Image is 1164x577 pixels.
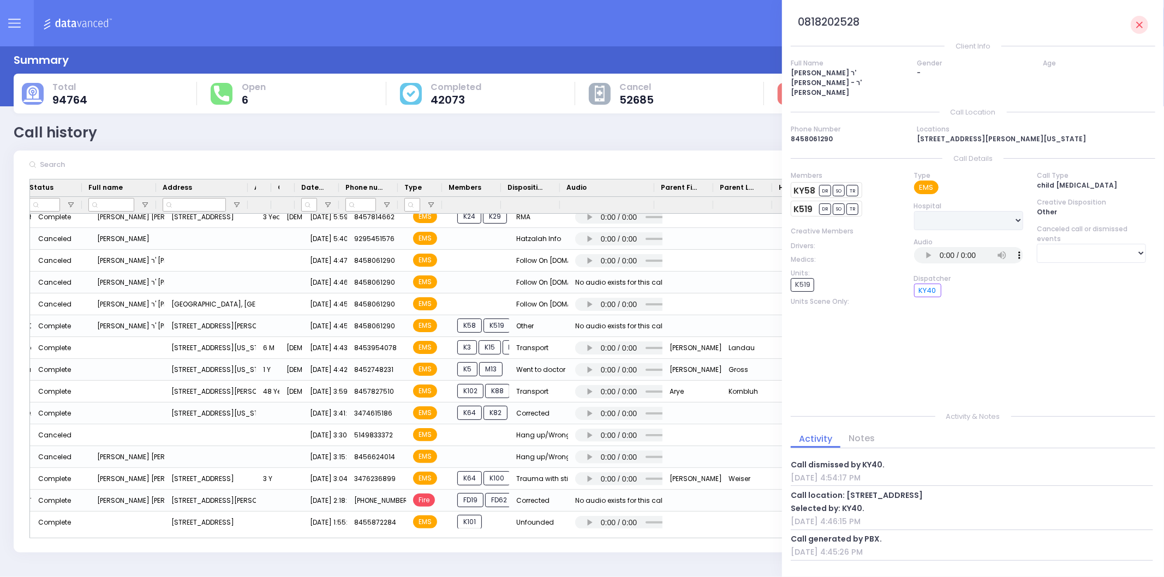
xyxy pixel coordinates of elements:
div: Complete [38,319,71,333]
div: Canceled [38,450,71,464]
div: ר' [PERSON_NAME] - ר' [PERSON_NAME] [781,293,855,315]
div: [DEMOGRAPHIC_DATA] [280,359,303,381]
span: M13 [479,362,503,376]
div: Hatzalah Info [510,228,569,250]
div: [PERSON_NAME] ר' [PERSON_NAME] - ר' [PERSON_NAME] [91,315,165,337]
div: Landau [722,337,781,359]
div: 3 Year [256,206,280,228]
span: 3474615186 [354,408,392,418]
div: Drivers: [791,241,900,251]
span: K29 [483,209,507,224]
div: Follow On [DOMAIN_NAME] [510,293,569,315]
span: 8458061290 [354,299,395,309]
div: Call generated by PBX. [791,533,1153,545]
div: 8458061290 [791,134,903,144]
div: Arye [663,381,722,402]
div: Complete [38,210,71,224]
span: 3476236899 [354,474,396,483]
div: [PERSON_NAME] [781,468,855,490]
img: other-cause.svg [595,86,605,102]
span: 52685 [619,94,654,105]
div: 1 Y [256,359,280,381]
span: EMS [413,450,437,463]
div: K519 [791,278,814,292]
div: Creative Members [791,226,900,236]
p: Activity & Notes [791,411,1155,422]
span: Audio [566,183,587,193]
span: 94764 [52,94,87,105]
div: [STREET_ADDRESS][PERSON_NAME][US_STATE] [917,134,1155,144]
span: Age [254,183,256,193]
div: Follow On [DOMAIN_NAME] [510,250,569,272]
button: Open Filter Menu [141,201,150,209]
div: [DATE] 4:42:15 PM [303,359,348,381]
div: [PERSON_NAME] [PERSON_NAME] [91,206,165,228]
img: total-response.svg [214,86,229,101]
input: Status Filter Input [29,198,60,212]
div: Canceled [38,275,71,290]
div: [STREET_ADDRESS] [165,512,256,533]
div: [STREET_ADDRESS] [165,206,256,228]
div: RMA [510,206,569,228]
span: EMS [413,341,437,354]
div: Hang up/Wrong Number [510,424,569,446]
div: Canceled [38,297,71,311]
div: Corrected [510,490,569,512]
div: Kornbluh [722,381,781,402]
span: Status [29,183,53,193]
span: 8457814662 [354,212,395,221]
span: 8455872284 [354,518,396,527]
span: K82 [483,406,508,420]
span: K101 [457,515,482,529]
span: EMS [413,232,437,245]
div: Weiser [722,468,781,490]
span: EMS [413,515,437,528]
span: EMS [413,275,437,288]
div: Call Type [1037,171,1146,181]
div: No audio exists for this call. [575,319,666,333]
p: Call Location [791,107,1155,118]
div: [STREET_ADDRESS] [165,468,256,490]
p: Client Info [791,41,1155,52]
span: EMS [413,297,437,310]
button: Open Filter Menu [232,201,241,209]
span: Hebrew Name [779,183,828,193]
span: 8457827510 [354,387,394,396]
span: Fire [413,494,435,507]
span: 5149833372 [354,430,393,440]
span: Total [52,82,87,93]
span: 8452748231 [354,365,393,374]
div: Unfounded [510,512,569,533]
span: EMS [413,210,437,223]
div: [DATE] 3:30:03 PM [303,424,348,446]
span: 8458061290 [354,321,395,330]
div: [PERSON_NAME] [PERSON_NAME] קאפל שענברוין [91,446,165,468]
button: Open Filter Menu [383,201,391,209]
span: 42073 [431,94,481,105]
div: [DATE] 3:41:46 PM [303,402,348,424]
span: K88 [485,384,510,398]
div: [DATE] 2:18:08 PM [303,490,348,512]
div: Gender [917,58,1029,68]
h3: 0818202528 [798,16,859,30]
span: K58 [457,318,482,333]
div: Corrected [510,402,569,424]
span: [PHONE_NUMBER] [354,496,411,505]
a: K519 [793,205,813,213]
div: Summary [14,52,69,68]
div: [STREET_ADDRESS][US_STATE] [165,337,256,359]
a: Notes [840,432,883,444]
span: FD62 [485,493,513,507]
div: [PERSON_NAME] [663,337,722,359]
div: child [MEDICAL_DATA] [1037,181,1146,190]
div: 48 Year [256,381,280,402]
div: Complete [38,341,71,355]
div: Call history [14,122,97,143]
div: [DEMOGRAPHIC_DATA] [280,381,303,402]
div: Gross [722,359,781,381]
div: [DATE] 4:45:26 PM [303,315,348,337]
div: ר' [PERSON_NAME] - ר' [PERSON_NAME] [781,250,855,272]
div: [DATE] 4:45:26 PM [791,546,1153,558]
div: [PERSON_NAME] [663,359,722,381]
div: [PERSON_NAME] ר' [PERSON_NAME] - ר' [PERSON_NAME] [91,272,165,293]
